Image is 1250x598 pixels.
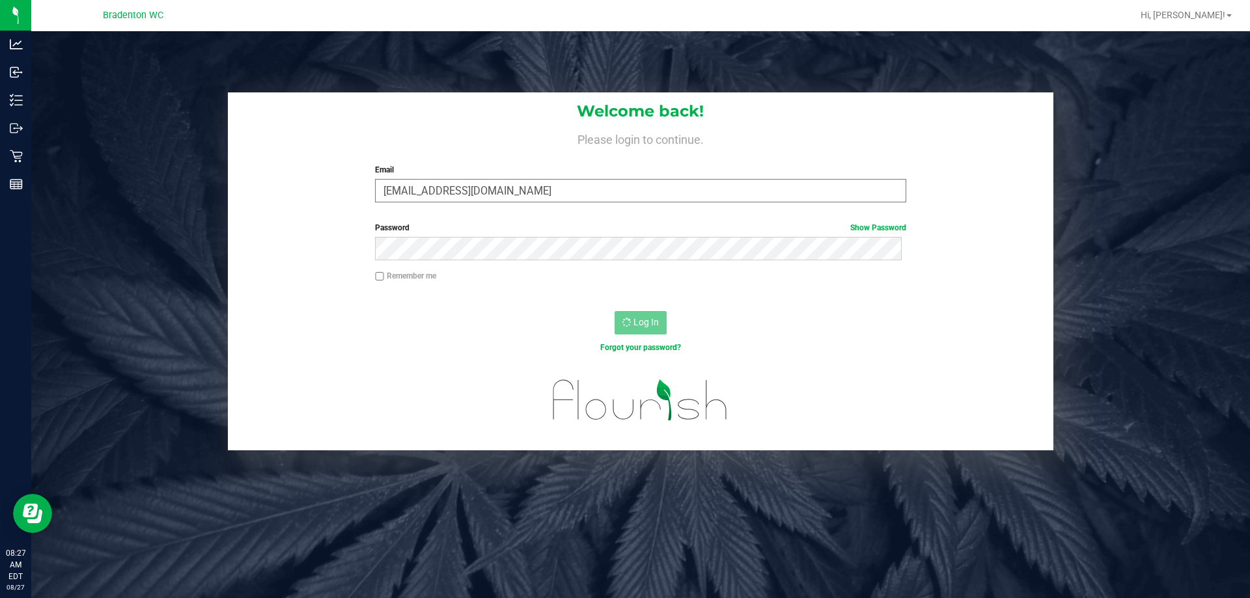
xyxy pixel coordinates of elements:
inline-svg: Inventory [10,94,23,107]
inline-svg: Retail [10,150,23,163]
span: Hi, [PERSON_NAME]! [1141,10,1225,20]
inline-svg: Outbound [10,122,23,135]
inline-svg: Reports [10,178,23,191]
inline-svg: Inbound [10,66,23,79]
p: 08:27 AM EDT [6,547,25,582]
span: Log In [633,317,659,327]
span: Bradenton WC [103,10,163,21]
label: Remember me [375,270,436,282]
span: Password [375,223,410,232]
iframe: Resource center [13,494,52,533]
input: Remember me [375,272,384,281]
p: 08/27 [6,582,25,592]
a: Forgot your password? [600,343,681,352]
h1: Welcome back! [228,103,1053,120]
h4: Please login to continue. [228,130,1053,146]
a: Show Password [850,223,906,232]
label: Email [375,164,906,176]
inline-svg: Analytics [10,38,23,51]
img: flourish_logo.svg [537,367,743,433]
button: Log In [615,311,667,334]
